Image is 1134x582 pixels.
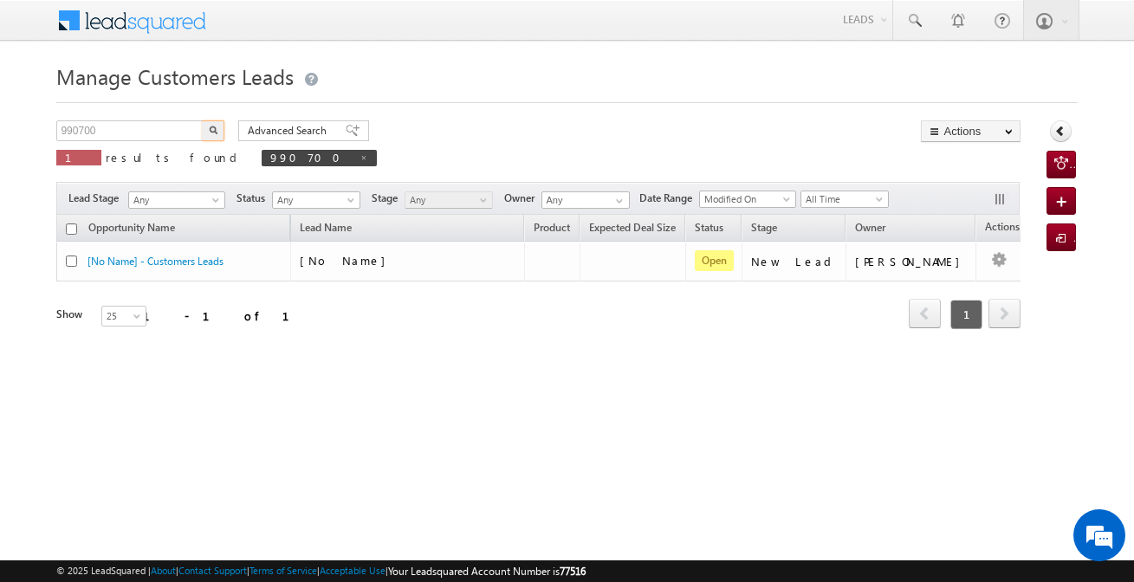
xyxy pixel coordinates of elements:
a: [No Name] - Customers Leads [87,255,224,268]
span: 1 [65,150,93,165]
span: Opportunity Name [88,221,175,234]
span: [No Name] [300,253,394,268]
span: Stage [372,191,405,206]
span: next [988,299,1021,328]
div: Show [56,307,87,322]
a: All Time [800,191,889,208]
div: New Lead [751,254,838,269]
input: Type to Search [541,191,630,209]
span: Date Range [639,191,699,206]
a: next [988,301,1021,328]
a: Any [272,191,360,209]
a: Stage [742,218,786,241]
a: Opportunity Name [80,218,184,241]
span: Any [129,192,219,208]
a: 25 [101,306,146,327]
div: [PERSON_NAME] [855,254,969,269]
span: results found [106,150,243,165]
a: Any [405,191,493,209]
span: All Time [801,191,884,207]
span: 1 [950,300,982,329]
a: Expected Deal Size [580,218,684,241]
span: Actions [976,217,1028,240]
a: Acceptable Use [320,565,386,576]
span: Product [534,221,570,234]
span: Expected Deal Size [589,221,676,234]
a: Status [686,218,732,241]
span: Lead Name [291,218,360,241]
span: 77516 [560,565,586,578]
span: Status [237,191,272,206]
a: Modified On [699,191,796,208]
span: Stage [751,221,777,234]
span: Any [273,192,355,208]
a: About [151,565,176,576]
span: Advanced Search [248,123,332,139]
span: Any [405,192,488,208]
a: Contact Support [178,565,247,576]
a: prev [909,301,941,328]
span: Owner [504,191,541,206]
span: Your Leadsquared Account Number is [388,565,586,578]
input: Check all records [66,223,77,235]
span: Lead Stage [68,191,126,206]
span: Manage Customers Leads [56,62,294,90]
span: Owner [855,221,885,234]
button: Actions [921,120,1021,142]
span: Open [695,250,734,271]
span: © 2025 LeadSquared | | | | | [56,563,586,579]
div: 1 - 1 of 1 [143,306,310,326]
img: Search [209,126,217,134]
a: Terms of Service [249,565,317,576]
span: 25 [102,308,148,324]
a: Any [128,191,225,209]
span: Modified On [700,191,790,207]
a: Show All Items [606,192,628,210]
span: prev [909,299,941,328]
span: 990700 [270,150,351,165]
